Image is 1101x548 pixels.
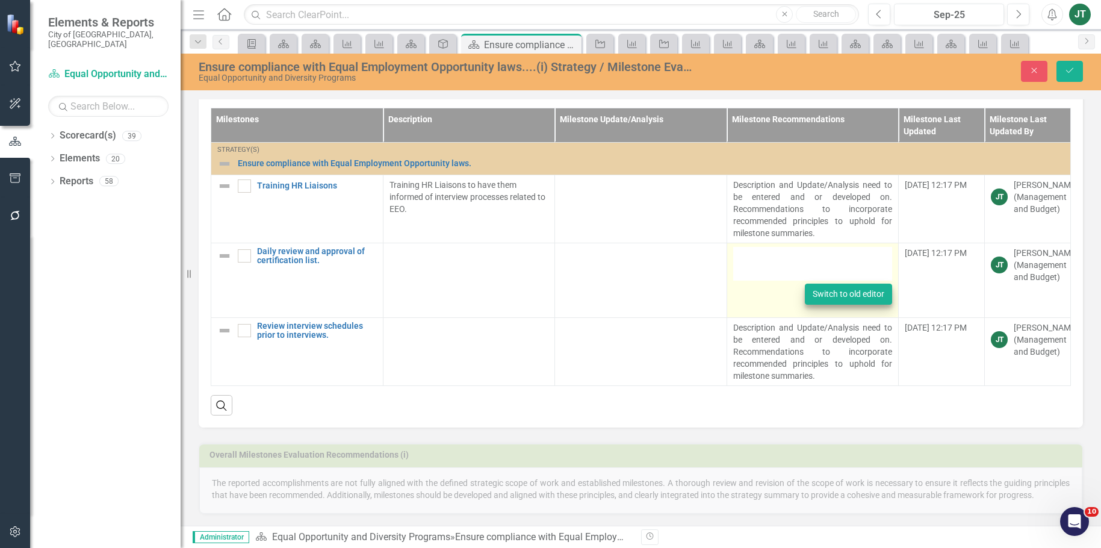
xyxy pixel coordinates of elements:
div: JT [991,188,1008,205]
a: Elements [60,152,100,166]
p: Training HR Liaisons to have them informed of interview processes related to EEO. [389,179,549,215]
a: Review interview schedules prior to interviews. [257,322,377,340]
div: Ensure compliance with Equal Employment Opportunity laws....(i) Strategy / Milestone Evaluation a... [484,37,578,52]
div: Equal Opportunity and Diversity Programs [199,73,693,83]
a: Scorecard(s) [60,129,116,143]
small: City of [GEOGRAPHIC_DATA], [GEOGRAPHIC_DATA] [48,30,169,49]
div: 20 [106,154,125,164]
input: Search Below... [48,96,169,117]
div: Sep-25 [898,8,1000,22]
button: Switch to old editor [805,284,892,305]
span: Search [813,9,839,19]
button: Search [796,6,856,23]
iframe: Intercom live chat [1060,507,1089,536]
div: JT [991,257,1008,273]
div: Ensure compliance with Equal Employment Opportunity laws....(i) Strategy / Milestone Evaluation a... [199,60,693,73]
a: Equal Opportunity and Diversity Programs [48,67,169,81]
div: Ensure compliance with Equal Employment Opportunity laws....(i) Strategy / Milestone Evaluation a... [455,531,999,543]
div: [PERSON_NAME] (Management and Budget) [1014,322,1078,358]
div: 39 [122,131,141,141]
img: Not Defined [217,179,232,193]
div: [PERSON_NAME] (Management and Budget) [1014,247,1078,283]
div: » [255,531,632,544]
input: Search ClearPoint... [244,4,859,25]
a: Reports [60,175,93,188]
img: Not Defined [217,157,232,171]
p: Description and Update/Analysis need to be entered and or developed on. Recommendations to incorp... [733,322,893,382]
a: Ensure compliance with Equal Employment Opportunity laws. [238,159,1064,168]
span: Elements & Reports [48,15,169,30]
button: Sep-25 [894,4,1004,25]
div: JT [991,331,1008,348]
div: [PERSON_NAME] (Management and Budget) [1014,179,1078,215]
a: Training HR Liaisons [257,181,377,190]
div: [DATE] 12:17 PM [905,322,978,334]
img: ClearPoint Strategy [6,13,28,35]
a: Equal Opportunity and Diversity Programs [272,531,450,543]
button: JT [1069,4,1091,25]
div: [DATE] 12:17 PM [905,247,978,259]
p: Description and Update/Analysis need to be entered and or developed on. Recommendations to incorp... [733,179,893,239]
div: [DATE] 12:17 PM [905,179,978,191]
a: Daily review and approval of certification list. [257,247,377,266]
img: Not Defined [217,249,232,263]
div: Strategy(s) [217,146,1064,154]
span: Administrator [193,531,249,543]
img: Not Defined [217,323,232,338]
div: 58 [99,176,119,187]
span: 10 [1085,507,1099,517]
